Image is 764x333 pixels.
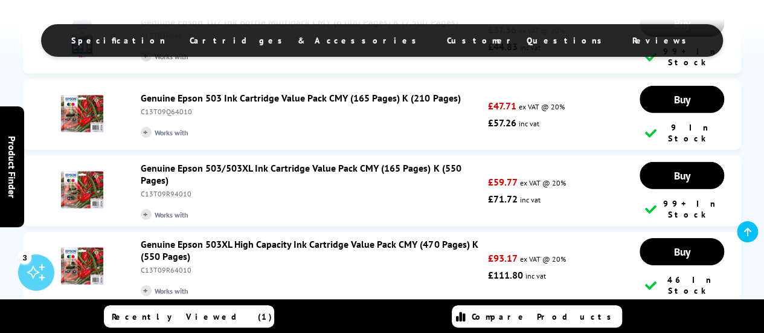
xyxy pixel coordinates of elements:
[645,274,719,296] div: 46 In Stock
[520,195,541,204] span: inc vat
[112,311,272,322] span: Recently Viewed (1)
[472,311,618,322] span: Compare Products
[6,135,18,198] span: Product Finder
[141,238,478,262] a: Genuine Epson 503XL High Capacity Ink Cartridge Value Pack CMY (470 Pages) K (550 Pages)
[488,252,518,264] strong: £93.17
[488,176,518,188] strong: £59.77
[488,193,518,205] strong: £71.72
[447,35,608,46] span: Customer Questions
[18,250,31,263] div: 3
[645,122,719,144] div: 9 In Stock
[674,245,690,259] span: Buy
[61,169,103,211] img: Genuine Epson 503/503XL Ink Cartridge Value Pack CMY (165 Pages) K (550 Pages)
[141,285,152,296] i: +
[674,169,690,183] span: Buy
[104,305,274,328] a: Recently Viewed (1)
[488,117,516,129] strong: £57.26
[61,245,103,287] img: Genuine Epson 503XL High Capacity Ink Cartridge Value Pack CMY (470 Pages) K (550 Pages)
[141,209,152,220] i: +
[645,198,719,220] div: 99+ In Stock
[141,189,482,198] div: C13T09R94010
[141,265,482,274] div: C13T09R64010
[141,209,201,220] span: Works with
[525,271,546,280] span: inc vat
[141,107,482,116] div: C13T09Q64010
[190,35,423,46] span: Cartridges & Accessories
[452,305,622,328] a: Compare Products
[488,100,516,112] strong: £47.71
[61,92,103,135] img: Genuine Epson 503 Ink Cartridge Value Pack CMY (165 Pages) K (210 Pages)
[520,254,566,263] span: ex VAT @ 20%
[141,285,201,296] span: Works with
[141,127,152,138] i: +
[141,162,461,186] a: Genuine Epson 503/503XL Ink Cartridge Value Pack CMY (165 Pages) K (550 Pages)
[632,35,693,46] span: Reviews
[519,119,539,128] span: inc vat
[674,92,690,106] span: Buy
[488,269,523,281] strong: £111.80
[519,102,565,111] span: ex VAT @ 20%
[520,178,566,187] span: ex VAT @ 20%
[71,35,165,46] span: Specification
[141,127,201,138] span: Works with
[141,92,460,104] a: Genuine Epson 503 Ink Cartridge Value Pack CMY (165 Pages) K (210 Pages)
